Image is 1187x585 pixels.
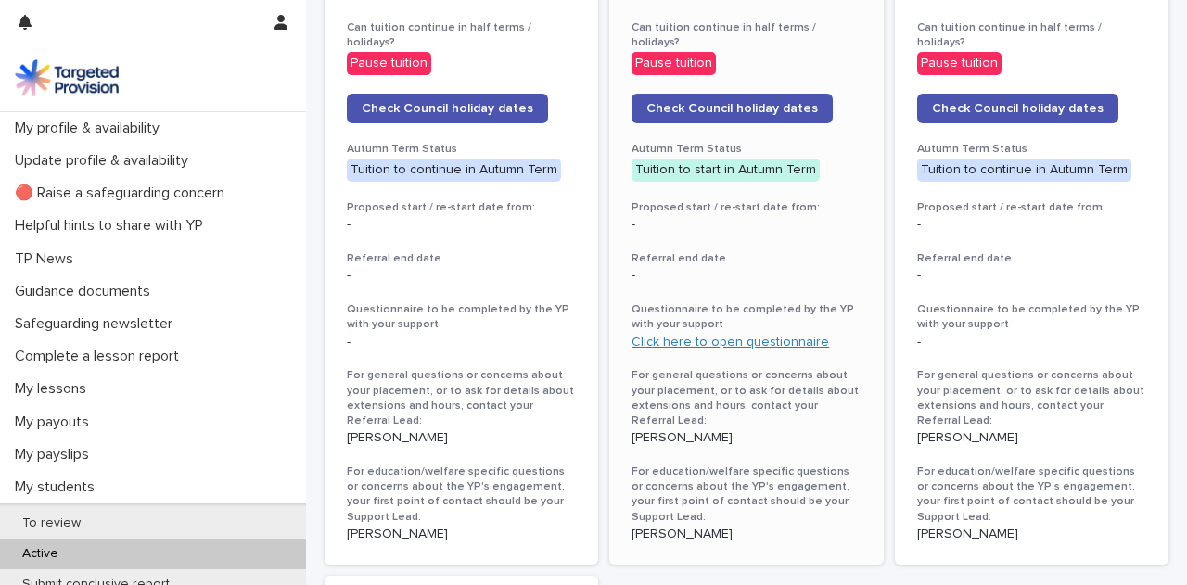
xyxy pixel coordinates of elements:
p: My students [7,478,109,496]
h3: Referral end date [632,251,861,266]
p: - [347,268,576,284]
p: [PERSON_NAME] [632,430,861,446]
p: Complete a lesson report [7,348,194,365]
p: [PERSON_NAME] [347,430,576,446]
h3: Proposed start / re-start date from: [632,200,861,215]
div: Pause tuition [917,52,1002,75]
h3: Proposed start / re-start date from: [347,200,576,215]
img: M5nRWzHhSzIhMunXDL62 [15,59,119,96]
span: Check Council holiday dates [362,102,533,115]
h3: For general questions or concerns about your placement, or to ask for details about extensions an... [347,368,576,428]
p: - [917,268,1146,284]
p: Helpful hints to share with YP [7,217,218,235]
p: [PERSON_NAME] [347,527,576,542]
p: Safeguarding newsletter [7,315,187,333]
h3: For general questions or concerns about your placement, or to ask for details about extensions an... [917,368,1146,428]
h3: Can tuition continue in half terms / holidays? [347,20,576,50]
p: Active [7,546,73,562]
h3: Proposed start / re-start date from: [917,200,1146,215]
div: Tuition to continue in Autumn Term [917,159,1131,182]
p: My lessons [7,380,101,398]
h3: Can tuition continue in half terms / holidays? [632,20,861,50]
h3: Referral end date [917,251,1146,266]
h3: For education/welfare specific questions or concerns about the YP's engagement, your first point ... [347,464,576,525]
h3: For education/welfare specific questions or concerns about the YP's engagement, your first point ... [917,464,1146,525]
p: - [632,217,861,233]
a: Check Council holiday dates [917,94,1118,123]
p: - [632,268,861,284]
h3: Referral end date [347,251,576,266]
h3: Autumn Term Status [632,142,861,157]
span: Check Council holiday dates [932,102,1104,115]
p: [PERSON_NAME] [632,527,861,542]
h3: For education/welfare specific questions or concerns about the YP's engagement, your first point ... [632,464,861,525]
a: Check Council holiday dates [347,94,548,123]
p: To review [7,515,96,531]
p: - [917,217,1146,233]
p: My payouts [7,413,104,431]
span: Check Council holiday dates [646,102,818,115]
p: My profile & availability [7,120,174,137]
div: Tuition to start in Autumn Term [632,159,820,182]
div: Pause tuition [632,52,716,75]
h3: Questionnaire to be completed by the YP with your support [347,302,576,332]
a: Click here to open questionnaire [632,336,829,349]
p: 🔴 Raise a safeguarding concern [7,184,239,202]
p: My payslips [7,446,104,464]
h3: Autumn Term Status [917,142,1146,157]
h3: Questionnaire to be completed by the YP with your support [632,302,861,332]
div: Pause tuition [347,52,431,75]
p: - [347,335,576,350]
p: - [917,335,1146,350]
p: TP News [7,250,88,268]
div: Tuition to continue in Autumn Term [347,159,561,182]
h3: Can tuition continue in half terms / holidays? [917,20,1146,50]
h3: Autumn Term Status [347,142,576,157]
p: Update profile & availability [7,152,203,170]
p: [PERSON_NAME] [917,430,1146,446]
a: Check Council holiday dates [632,94,833,123]
p: - [347,217,576,233]
p: [PERSON_NAME] [917,527,1146,542]
p: Guidance documents [7,283,165,300]
h3: Questionnaire to be completed by the YP with your support [917,302,1146,332]
h3: For general questions or concerns about your placement, or to ask for details about extensions an... [632,368,861,428]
